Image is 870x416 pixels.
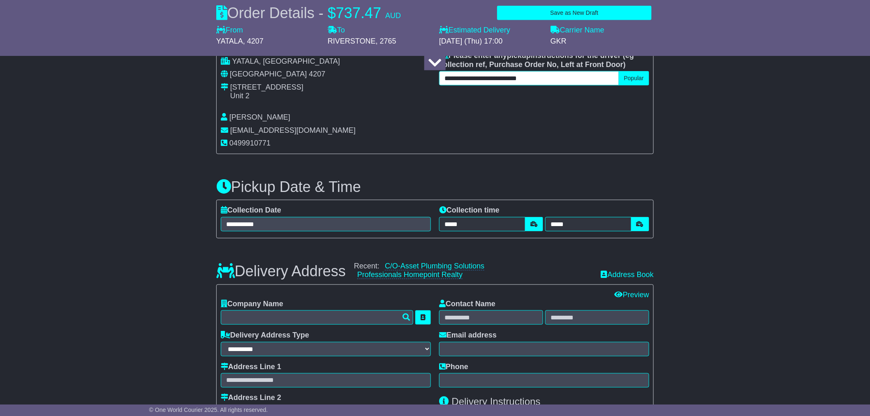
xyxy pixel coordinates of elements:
a: Address Book [601,270,654,279]
span: $ [328,5,336,21]
label: From [216,26,243,35]
label: Delivery Address Type [221,331,309,340]
button: Popular [619,71,649,86]
label: Collection time [439,206,500,215]
h3: Delivery Address [216,263,346,280]
span: Delivery Instructions [452,396,541,407]
span: 4207 [309,70,325,78]
label: Address Line 2 [221,394,281,403]
span: [PERSON_NAME] [229,113,290,121]
div: Unit 2 [230,92,303,101]
span: , 4207 [243,37,264,45]
div: GKR [551,37,654,46]
label: Estimated Delivery [439,26,542,35]
h3: Pickup Date & Time [216,179,654,195]
span: 737.47 [336,5,381,21]
div: [STREET_ADDRESS] [230,83,303,92]
a: Professionals Homepoint Realty [357,270,463,279]
div: Order Details - [216,4,401,22]
span: RIVERSTONE [328,37,376,45]
button: Save as New Draft [497,6,652,20]
label: Phone [439,363,468,372]
span: AUD [385,12,401,20]
a: Preview [615,291,649,299]
span: [GEOGRAPHIC_DATA] [230,70,307,78]
label: Address Line 1 [221,363,281,372]
span: [EMAIL_ADDRESS][DOMAIN_NAME] [230,126,356,134]
label: Company Name [221,300,283,309]
label: To [328,26,345,35]
div: Recent: [354,262,593,280]
a: C/O-Asset Plumbing Solutions [385,262,484,270]
span: , 2765 [376,37,396,45]
label: Collection Date [221,206,281,215]
div: [DATE] (Thu) 17:00 [439,37,542,46]
span: © One World Courier 2025. All rights reserved. [149,407,268,413]
span: YATALA [216,37,243,45]
label: Email address [439,331,497,340]
span: 0499910771 [229,139,271,147]
label: Contact Name [439,300,495,309]
label: Carrier Name [551,26,604,35]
